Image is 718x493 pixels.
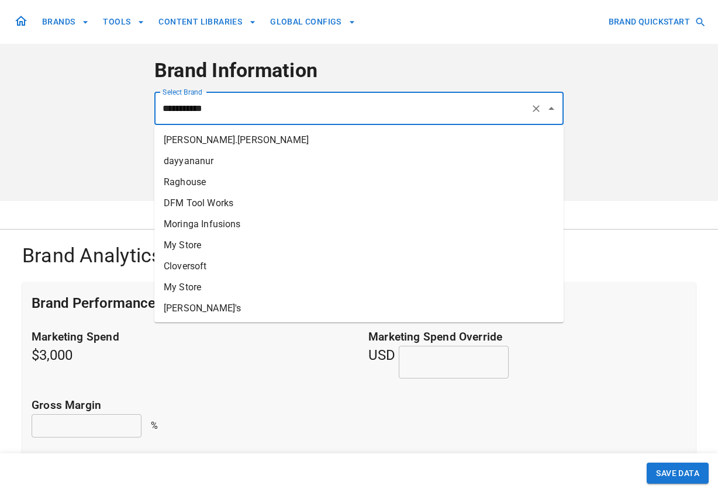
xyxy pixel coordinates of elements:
[22,244,696,268] h4: Brand Analytics
[151,419,158,433] p: %
[32,329,350,379] h5: $3,000
[154,193,564,214] li: DFM Tool Works
[154,172,564,193] li: Raghouse
[154,58,564,83] h4: Brand Information
[154,151,564,172] li: dayyananur
[647,463,709,484] button: SAVE DATA
[265,11,360,33] button: GLOBAL CONFIGS
[32,397,686,414] p: Gross margin
[604,11,709,33] button: BRAND QUICKSTART
[368,329,686,346] p: Marketing Spend Override
[32,294,284,313] h5: Brand Performance Metrics - User Input
[543,100,560,117] button: Close
[154,256,564,277] li: Cloversoft
[98,11,149,33] button: TOOLS
[22,282,696,324] div: Brand Performance Metrics - User Input
[163,87,202,97] label: Select Brand
[37,11,94,33] button: BRANDS
[154,277,564,298] li: My Store
[32,329,350,346] p: Marketing Spend
[154,214,564,235] li: Moringa Infusions
[154,298,564,319] li: [PERSON_NAME]'s
[528,100,544,117] button: Clear
[154,235,564,256] li: My Store
[154,319,564,340] li: BOOM AND MELLOW
[154,130,564,151] li: [PERSON_NAME].[PERSON_NAME]
[154,11,261,33] button: CONTENT LIBRARIES
[368,329,686,379] h5: USD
